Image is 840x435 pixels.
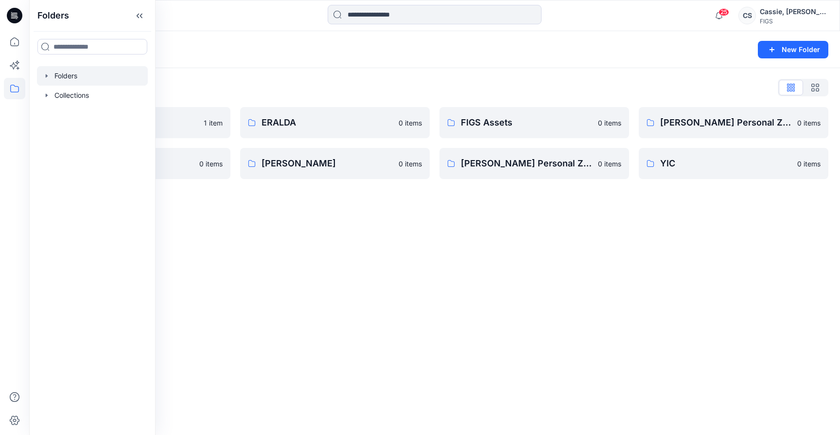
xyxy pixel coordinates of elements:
[262,116,393,129] p: ERALDA
[758,41,828,58] button: New Folder
[660,116,791,129] p: [PERSON_NAME] Personal Zone
[461,157,592,170] p: [PERSON_NAME] Personal Zone
[639,148,828,179] a: YIC0 items
[718,8,729,16] span: 25
[639,107,828,138] a: [PERSON_NAME] Personal Zone0 items
[660,157,791,170] p: YIC
[399,118,422,128] p: 0 items
[262,157,393,170] p: [PERSON_NAME]
[461,116,592,129] p: FIGS Assets
[439,148,629,179] a: [PERSON_NAME] Personal Zone0 items
[760,18,828,25] div: FIGS
[797,159,821,169] p: 0 items
[738,7,756,24] div: CS
[399,159,422,169] p: 0 items
[240,148,430,179] a: [PERSON_NAME]0 items
[760,6,828,18] div: Cassie, [PERSON_NAME]
[598,118,621,128] p: 0 items
[439,107,629,138] a: FIGS Assets0 items
[240,107,430,138] a: ERALDA0 items
[199,159,223,169] p: 0 items
[598,159,621,169] p: 0 items
[204,118,223,128] p: 1 item
[797,118,821,128] p: 0 items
